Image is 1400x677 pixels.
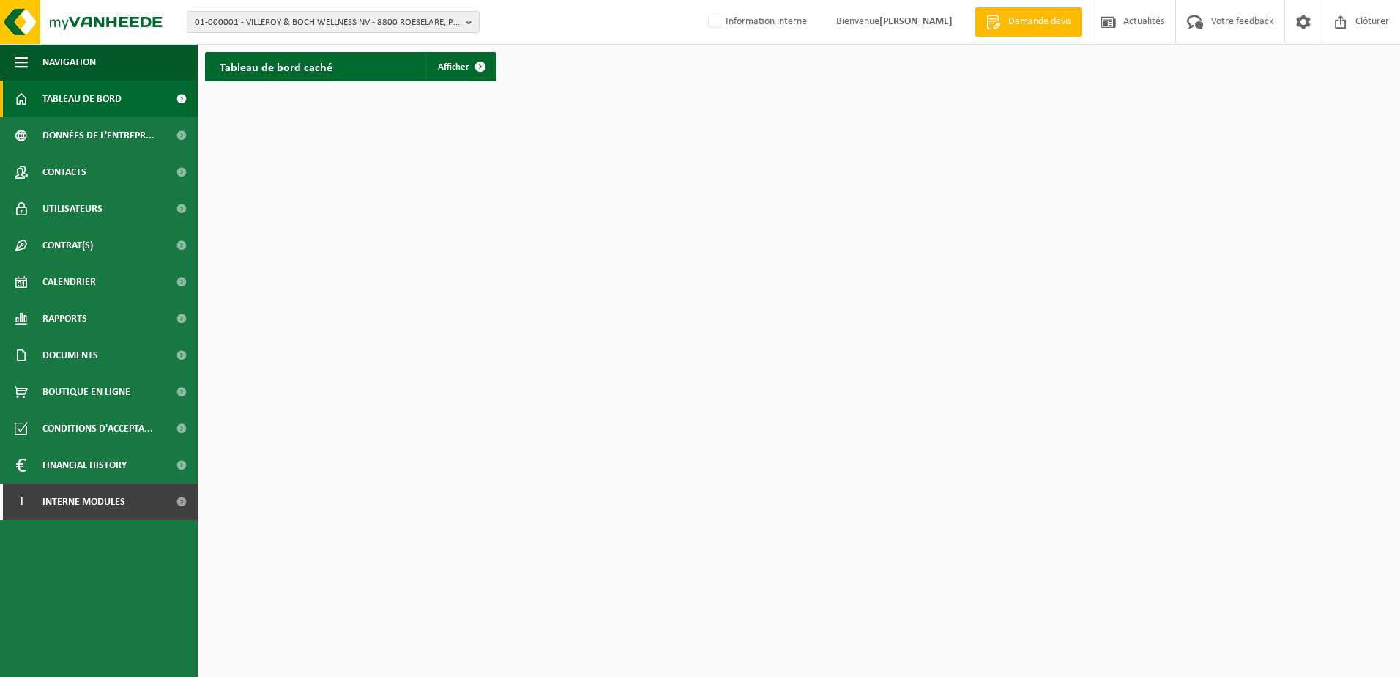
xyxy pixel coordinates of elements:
[426,52,495,81] a: Afficher
[205,52,347,81] h2: Tableau de bord caché
[42,117,154,154] span: Données de l'entrepr...
[42,374,130,410] span: Boutique en ligne
[42,300,87,337] span: Rapports
[195,12,460,34] span: 01-000001 - VILLEROY & BOCH WELLNESS NV - 8800 ROESELARE, POPULIERSTRAAT 1
[15,484,28,520] span: I
[879,16,953,27] strong: [PERSON_NAME]
[42,447,127,484] span: Financial History
[42,227,93,264] span: Contrat(s)
[975,7,1082,37] a: Demande devis
[42,484,125,520] span: Interne modules
[1005,15,1075,29] span: Demande devis
[42,337,98,374] span: Documents
[438,62,469,72] span: Afficher
[187,11,480,33] button: 01-000001 - VILLEROY & BOCH WELLNESS NV - 8800 ROESELARE, POPULIERSTRAAT 1
[42,154,86,190] span: Contacts
[705,11,807,33] label: Information interne
[42,410,153,447] span: Conditions d'accepta...
[42,190,103,227] span: Utilisateurs
[42,81,122,117] span: Tableau de bord
[42,264,96,300] span: Calendrier
[42,44,96,81] span: Navigation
